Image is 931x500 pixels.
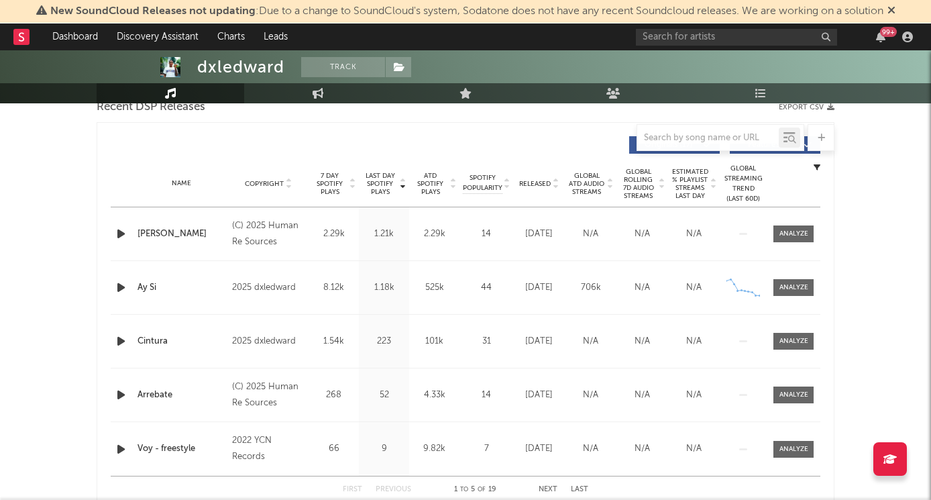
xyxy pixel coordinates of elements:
div: N/A [568,335,613,348]
div: N/A [671,335,716,348]
div: [DATE] [516,281,561,295]
span: Copyright [245,180,284,188]
span: Global Rolling 7D Audio Streams [620,168,657,200]
div: N/A [671,442,716,456]
div: [DATE] [516,228,561,241]
div: N/A [620,442,665,456]
div: 223 [362,335,406,348]
div: 2.29k [413,228,456,241]
span: Recent DSP Releases [97,99,205,115]
div: N/A [568,389,613,402]
span: Last Day Spotify Plays [362,172,398,196]
a: Charts [208,23,254,50]
button: Next [539,486,557,493]
div: N/A [620,228,665,241]
span: New SoundCloud Releases not updating [50,6,256,17]
span: Estimated % Playlist Streams Last Day [671,168,708,200]
button: Previous [376,486,411,493]
div: 52 [362,389,406,402]
a: [PERSON_NAME] [138,228,225,241]
div: [DATE] [516,442,561,456]
div: 1.54k [312,335,355,348]
button: Last [571,486,588,493]
div: 268 [312,389,355,402]
div: 2.29k [312,228,355,241]
div: dxledward [197,57,284,77]
span: ATD Spotify Plays [413,172,448,196]
div: 9 [362,442,406,456]
a: Arrebate [138,389,225,402]
div: 7 [463,442,510,456]
a: Ay Si [138,281,225,295]
a: Dashboard [43,23,107,50]
span: Spotify Popularity [463,173,502,193]
div: N/A [568,228,613,241]
span: of [478,487,486,493]
span: Dismiss [887,6,895,17]
input: Search by song name or URL [637,133,779,144]
div: N/A [620,389,665,402]
span: : Due to a change to SoundCloud's system, Sodatone does not have any recent Soundcloud releases. ... [50,6,883,17]
a: Leads [254,23,297,50]
div: N/A [671,228,716,241]
div: 2022 YCN Records [232,433,305,465]
div: 1 5 19 [438,482,512,498]
span: Released [519,180,551,188]
button: Export CSV [779,103,834,111]
span: Global ATD Audio Streams [568,172,605,196]
a: Discovery Assistant [107,23,208,50]
div: 14 [463,389,510,402]
div: (C) 2025 Human Re Sources [232,379,305,411]
div: 9.82k [413,442,456,456]
span: to [460,487,468,493]
div: [DATE] [516,335,561,348]
button: Track [301,57,385,77]
div: 525k [413,281,456,295]
div: 44 [463,281,510,295]
div: 66 [312,442,355,456]
div: N/A [620,281,665,295]
a: Cintura [138,335,225,348]
input: Search for artists [636,29,837,46]
div: 14 [463,228,510,241]
div: N/A [620,335,665,348]
div: Name [138,179,225,189]
button: First [343,486,362,493]
div: Global Streaming Trend (Last 60D) [723,164,763,204]
button: 99+ [876,32,885,42]
div: N/A [568,442,613,456]
div: 2025 dxledward [232,280,305,296]
div: 1.18k [362,281,406,295]
div: 4.33k [413,389,456,402]
div: 101k [413,335,456,348]
span: 7 Day Spotify Plays [312,172,347,196]
div: N/A [671,389,716,402]
div: N/A [671,281,716,295]
div: 1.21k [362,228,406,241]
div: 8.12k [312,281,355,295]
div: 31 [463,335,510,348]
div: (C) 2025 Human Re Sources [232,218,305,250]
div: [DATE] [516,389,561,402]
a: Voy - freestyle [138,442,225,456]
div: 2025 dxledward [232,334,305,350]
div: 706k [568,281,613,295]
div: 99 + [880,27,897,37]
